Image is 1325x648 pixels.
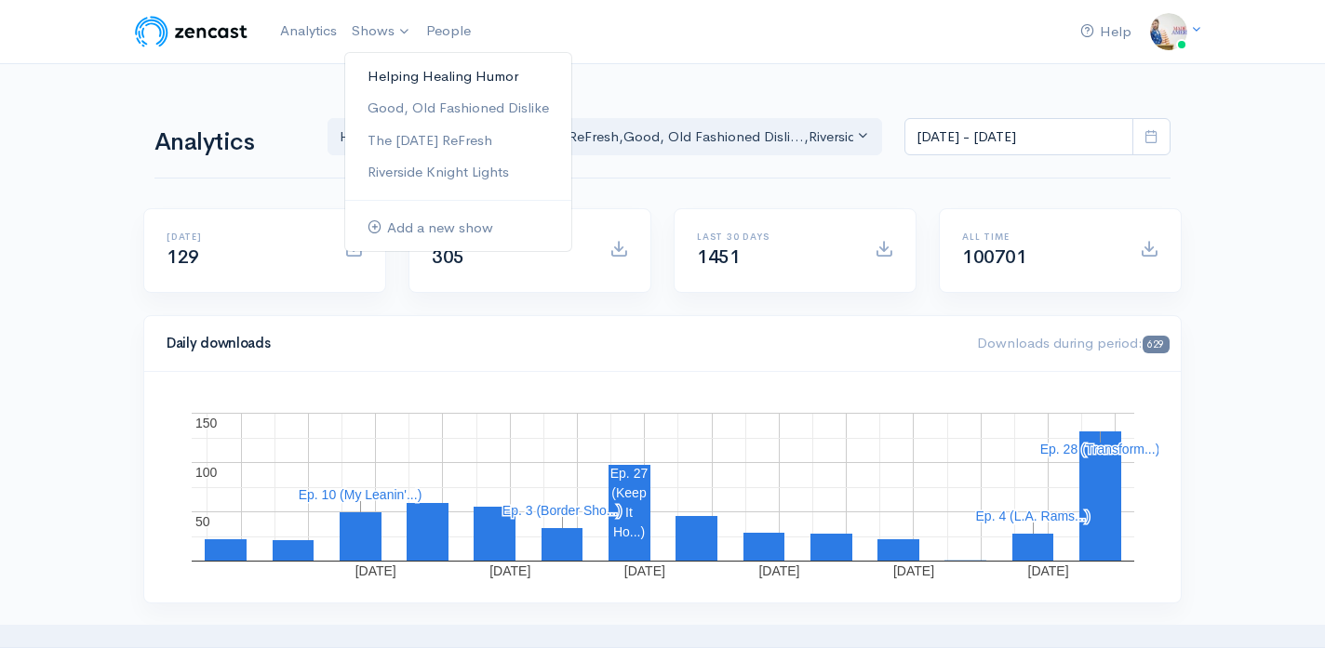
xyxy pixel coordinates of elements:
div: Helping Healing Humor , The [DATE] ReFresh , Good, Old Fashioned Disli... , Riverside Knight Lights [340,126,853,148]
span: 629 [1143,336,1170,353]
svg: A chart. [167,394,1158,580]
text: [DATE] [489,563,530,578]
span: Downloads during period: [977,334,1170,351]
text: Ep. 3 (Border Sho...) [502,503,622,518]
text: [DATE] [624,563,665,578]
a: Helping Healing Humor [345,60,571,93]
a: The [DATE] ReFresh [345,125,571,157]
h6: All time [962,231,1118,242]
text: [DATE] [758,563,799,578]
span: 1451 [697,245,740,269]
span: 129 [167,245,199,269]
text: [DATE] [1028,563,1069,578]
h6: Last 30 days [697,231,852,242]
h1: Analytics [154,129,305,156]
h4: Daily downloads [167,336,955,351]
ul: Shows [344,52,572,253]
a: Add a new show [345,212,571,245]
a: Good, Old Fashioned Dislike [345,92,571,125]
a: Analytics [273,11,344,51]
text: Ep. 27 [610,466,649,481]
text: Ep. 10 (My Leanin'...) [299,487,422,502]
text: 150 [195,416,218,430]
input: analytics date range selector [904,118,1133,156]
img: ... [1150,13,1187,50]
span: 305 [432,245,464,269]
text: 50 [195,514,210,529]
text: Ep. 28 (Transform...) [1040,442,1160,456]
text: Ep. 4 (L.A. Rams...) [976,509,1091,523]
text: [DATE] [355,563,396,578]
a: Help [1073,12,1139,52]
a: Shows [344,11,419,52]
text: Ho...) [613,524,645,539]
text: [DATE] [893,563,934,578]
span: 100701 [962,245,1027,269]
a: Riverside Knight Lights [345,156,571,189]
h6: [DATE] [167,231,322,242]
a: People [419,11,478,51]
img: ZenCast Logo [132,13,250,50]
button: Helping Healing Humor, The Friday ReFresh, Good, Old Fashioned Disli..., Riverside Knight Lights [328,118,882,156]
text: 100 [195,465,218,480]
